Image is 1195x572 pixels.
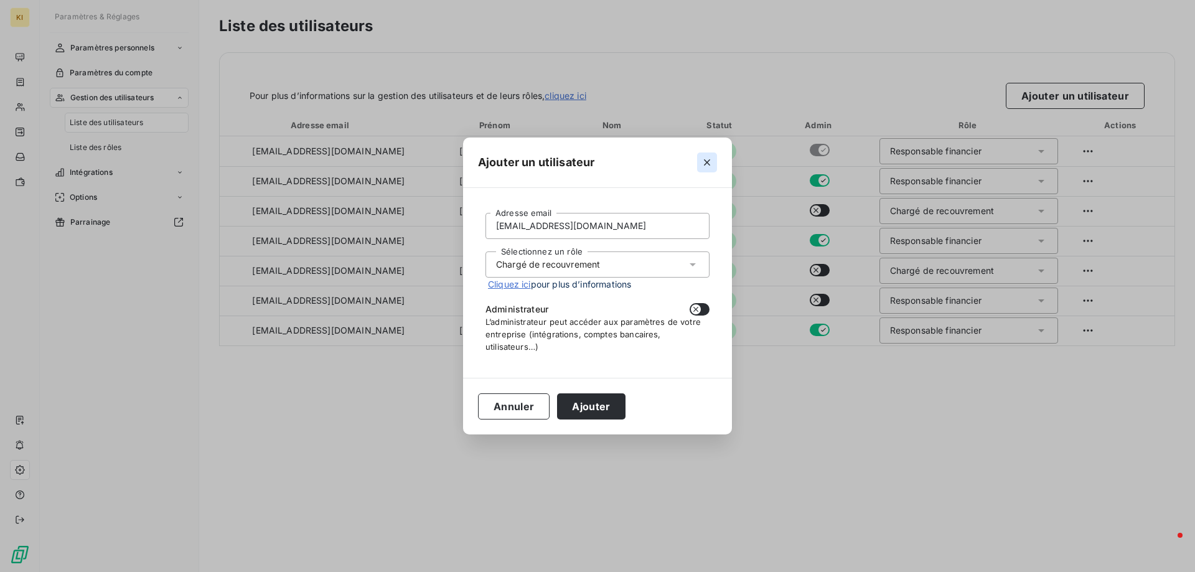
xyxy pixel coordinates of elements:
button: Ajouter [557,393,625,420]
button: Annuler [478,393,550,420]
iframe: Intercom live chat [1153,530,1183,560]
span: Administrateur [485,303,548,316]
div: Chargé de recouvrement [496,258,600,271]
h5: Ajouter un utilisateur [478,154,594,171]
span: pour plus d’informations [488,278,631,291]
input: placeholder [485,213,710,239]
span: L’administrateur peut accéder aux paramètres de votre entreprise (intégrations, comptes bancaires... [485,317,701,352]
a: Cliquez ici [488,279,531,289]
